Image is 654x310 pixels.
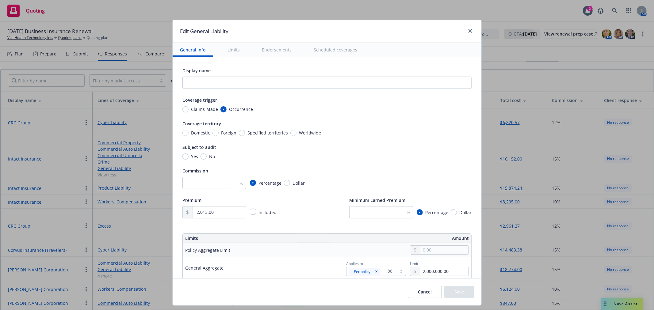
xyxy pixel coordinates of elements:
[180,27,228,35] h1: Edit General Liability
[173,43,213,57] button: General info
[417,209,423,215] input: Percentage
[386,268,394,275] a: close
[182,168,208,174] span: Commission
[330,234,471,243] th: Amount
[408,286,442,298] button: Cancel
[254,43,299,57] button: Endorsements
[201,153,207,160] input: No
[407,209,410,216] span: %
[420,267,469,276] input: 0.00
[212,130,219,136] input: Foreign
[193,206,246,218] input: 0.00
[220,106,227,112] input: Occurrence
[451,209,457,215] input: Dollar
[258,210,277,215] span: Included
[354,268,370,275] span: Per policy
[349,197,405,203] span: Minimum Earned Premium
[185,247,230,253] div: Policy Aggregate Limit
[258,180,281,186] span: Percentage
[459,209,472,216] span: Dollar
[299,130,321,136] span: Worldwide
[182,197,201,203] span: Premium
[250,180,256,186] input: Percentage
[293,180,305,186] span: Dollar
[209,153,215,160] span: No
[351,268,370,275] span: Per policy
[182,153,189,160] input: Yes
[229,106,253,112] span: Occurrence
[182,144,216,150] span: Subject to audit
[191,130,210,136] span: Domestic
[247,130,288,136] span: Specified territories
[182,130,189,136] input: Domestic
[182,68,211,74] span: Display name
[185,265,224,271] div: General Aggregate
[221,130,236,136] span: Foreign
[183,234,298,243] th: Limits
[306,43,365,57] button: Scheduled coverages
[425,209,448,216] span: Percentage
[284,180,290,186] input: Dollar
[220,43,247,57] button: Limits
[467,27,474,35] a: close
[346,261,363,266] span: Applies to
[182,121,221,127] span: Coverage territory
[191,106,218,112] span: Claims-Made
[191,153,198,160] span: Yes
[290,130,296,136] input: Worldwide
[373,268,380,275] div: Remove [object Object]
[240,180,243,186] span: %
[410,261,418,266] span: Limit
[239,130,245,136] input: Specified territories
[420,246,469,254] input: 0.00
[182,97,217,103] span: Coverage trigger
[182,106,189,112] input: Claims-Made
